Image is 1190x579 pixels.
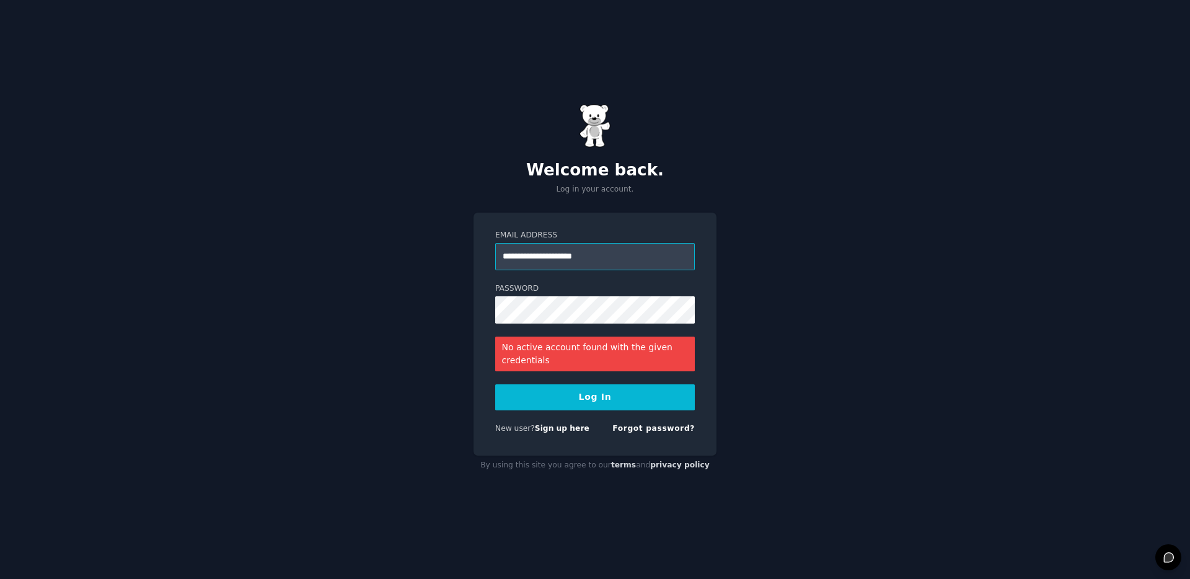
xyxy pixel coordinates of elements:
div: By using this site you agree to our and [474,456,716,475]
a: terms [611,461,636,469]
h2: Welcome back. [474,161,716,180]
p: Log in your account. [474,184,716,195]
a: Sign up here [535,424,589,433]
label: Password [495,283,695,294]
label: Email Address [495,230,695,241]
div: No active account found with the given credentials [495,337,695,371]
span: New user? [495,424,535,433]
img: Gummy Bear [580,104,610,148]
a: Forgot password? [612,424,695,433]
button: Log In [495,384,695,410]
a: privacy policy [650,461,710,469]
